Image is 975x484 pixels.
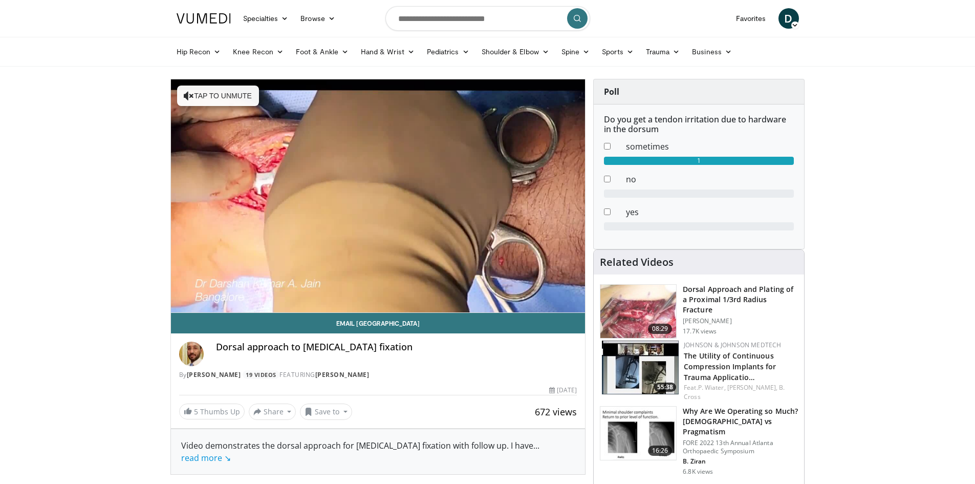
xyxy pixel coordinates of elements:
[683,327,717,335] p: 17.7K views
[194,407,198,416] span: 5
[683,439,798,455] p: FORE 2022 13th Annual Atlanta Orthopaedic Symposium
[171,313,586,333] a: Email [GEOGRAPHIC_DATA]
[600,256,674,268] h4: Related Videos
[355,41,421,62] a: Hand & Wrist
[600,284,798,339] a: 08:29 Dorsal Approach and Plating of a Proximal 1/3rd Radius Fracture [PERSON_NAME] 17.7K views
[778,8,799,29] a: D
[640,41,686,62] a: Trauma
[600,285,676,338] img: edd4a696-d698-4b82-bf0e-950aa4961b3f.150x105_q85_crop-smart_upscale.jpg
[604,157,794,165] div: 1
[648,324,673,334] span: 08:29
[698,383,726,392] a: P. Wiater,
[555,41,596,62] a: Spine
[648,446,673,456] span: 16:26
[243,370,280,379] a: 19 Videos
[179,404,245,419] a: 5 Thumbs Up
[216,342,577,353] h4: Dorsal approach to [MEDICAL_DATA] fixation
[549,386,577,395] div: [DATE]
[170,41,227,62] a: Hip Recon
[421,41,475,62] a: Pediatrics
[227,41,290,62] a: Knee Recon
[683,457,798,466] p: B. Ziran
[294,8,341,29] a: Browse
[684,351,776,382] a: The Utility of Continuous Compression Implants for Trauma Applicatio…
[684,341,781,349] a: Johnson & Johnson MedTech
[683,468,713,476] p: 6.8K views
[300,404,352,420] button: Save to
[618,206,801,218] dd: yes
[684,383,785,401] a: B. Cross
[179,342,204,366] img: Avatar
[535,406,577,418] span: 672 views
[618,140,801,153] dd: sometimes
[600,406,798,476] a: 16:26 Why Are We Operating so Much? [DEMOGRAPHIC_DATA] vs Pragmatism FORE 2022 13th Annual Atlant...
[683,284,798,315] h3: Dorsal Approach and Plating of a Proximal 1/3rd Radius Fracture
[290,41,355,62] a: Foot & Ankle
[602,341,679,394] img: 05424410-063a-466e-aef3-b135df8d3cb3.150x105_q85_crop-smart_upscale.jpg
[187,370,241,379] a: [PERSON_NAME]
[683,317,798,325] p: [PERSON_NAME]
[618,173,801,185] dd: no
[602,341,679,394] a: 55:38
[385,6,590,31] input: Search topics, interventions
[654,383,676,392] span: 55:38
[600,407,676,460] img: 99079dcb-b67f-40ef-8516-3995f3d1d7db.150x105_q85_crop-smart_upscale.jpg
[727,383,777,392] a: [PERSON_NAME],
[249,404,296,420] button: Share
[177,13,231,24] img: VuMedi Logo
[684,383,796,402] div: Feat.
[683,406,798,437] h3: Why Are We Operating so Much? [DEMOGRAPHIC_DATA] vs Pragmatism
[181,440,539,464] span: ...
[181,439,575,464] div: Video demonstrates the dorsal approach for [MEDICAL_DATA] fixation with follow up. I have
[596,41,640,62] a: Sports
[315,370,370,379] a: [PERSON_NAME]
[179,370,577,380] div: By FEATURING
[604,86,619,97] strong: Poll
[730,8,772,29] a: Favorites
[171,79,586,313] video-js: Video Player
[177,86,259,106] button: Tap to unmute
[237,8,295,29] a: Specialties
[475,41,555,62] a: Shoulder & Elbow
[686,41,738,62] a: Business
[181,452,231,464] a: read more ↘
[604,115,794,134] h6: Do you get a tendon irritation due to hardware in the dorsum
